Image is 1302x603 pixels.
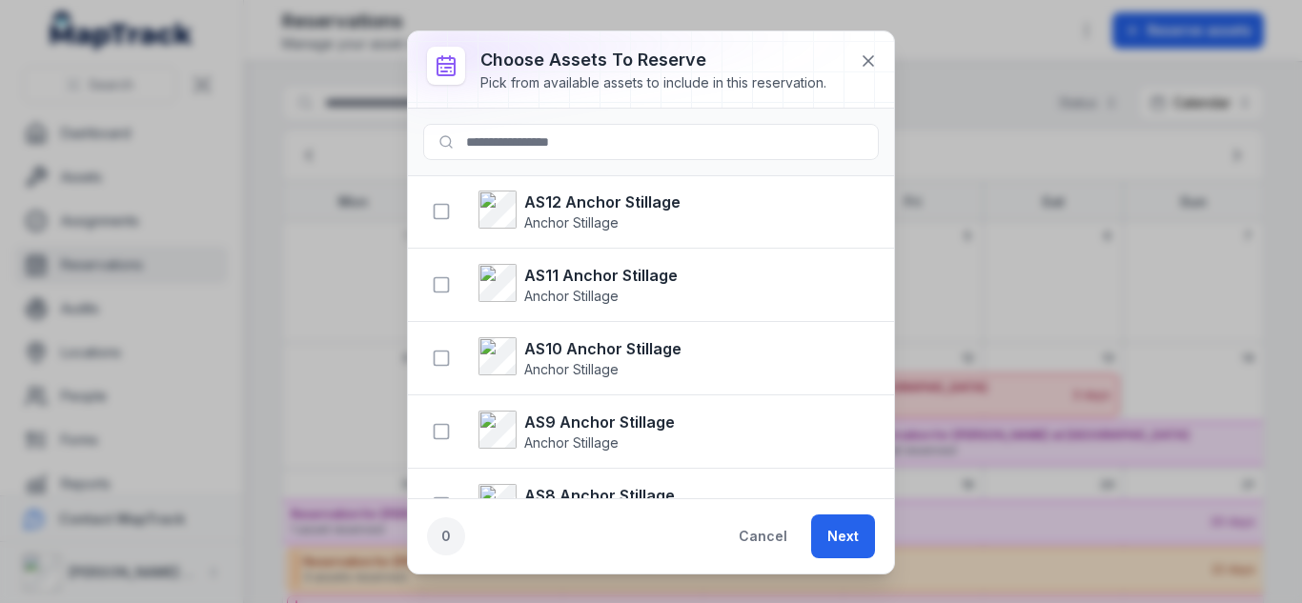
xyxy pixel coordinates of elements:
button: Cancel [722,514,804,558]
strong: AS10 Anchor Stillage [524,337,682,360]
strong: AS8 Anchor Stillage [524,484,675,507]
div: 0 [427,517,465,555]
span: Anchor Stillage [524,434,619,451]
span: Anchor Stillage [524,214,619,231]
span: Anchor Stillage [524,288,619,304]
div: Pick from available assets to include in this reservation. [480,73,826,92]
button: Next [811,514,875,558]
strong: AS12 Anchor Stillage [524,191,681,213]
strong: AS11 Anchor Stillage [524,264,678,287]
h3: Choose assets to reserve [480,47,826,73]
span: Anchor Stillage [524,361,619,377]
strong: AS9 Anchor Stillage [524,411,675,433]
